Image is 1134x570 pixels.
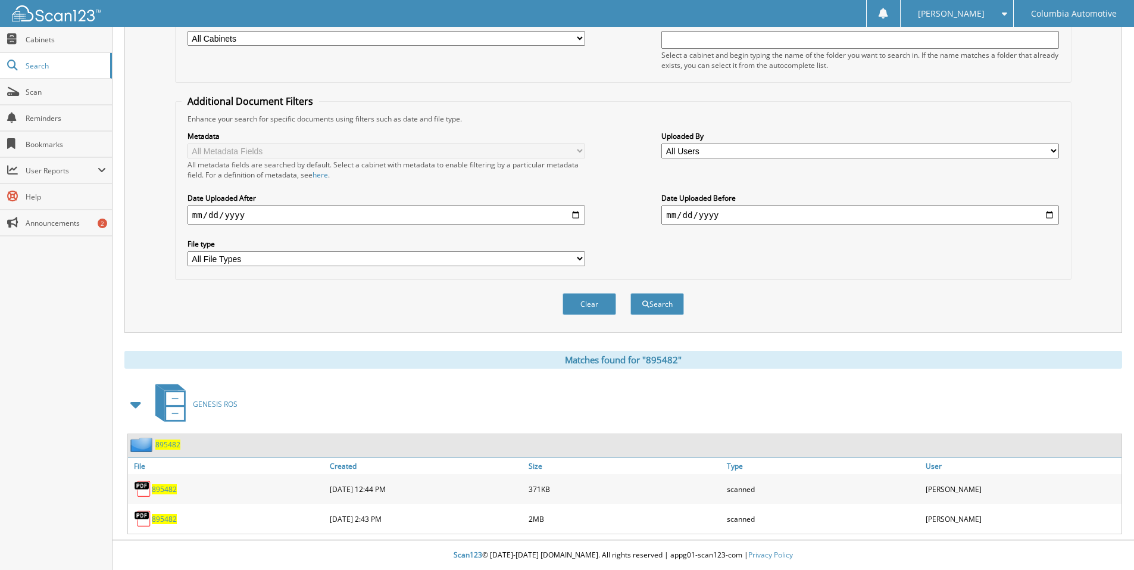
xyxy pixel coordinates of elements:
[26,35,106,45] span: Cabinets
[724,477,923,501] div: scanned
[327,477,526,501] div: [DATE] 12:44 PM
[724,507,923,531] div: scanned
[526,458,724,474] a: Size
[661,193,1059,203] label: Date Uploaded Before
[152,484,177,494] a: 895482
[182,95,319,108] legend: Additional Document Filters
[1074,513,1134,570] iframe: Chat Widget
[454,550,482,560] span: Scan123
[327,458,526,474] a: Created
[188,131,585,141] label: Metadata
[188,239,585,249] label: File type
[26,192,106,202] span: Help
[661,131,1059,141] label: Uploaded By
[134,510,152,528] img: PDF.png
[661,50,1059,70] div: Select a cabinet and begin typing the name of the folder you want to search in. If the name match...
[26,61,104,71] span: Search
[113,541,1134,570] div: © [DATE]-[DATE] [DOMAIN_NAME]. All rights reserved | appg01-scan123-com |
[128,458,327,474] a: File
[26,139,106,149] span: Bookmarks
[563,293,616,315] button: Clear
[26,166,98,176] span: User Reports
[152,514,177,524] a: 895482
[188,160,585,180] div: All metadata fields are searched by default. Select a cabinet with metadata to enable filtering b...
[327,507,526,531] div: [DATE] 2:43 PM
[182,114,1065,124] div: Enhance your search for specific documents using filters such as date and file type.
[923,477,1121,501] div: [PERSON_NAME]
[748,550,793,560] a: Privacy Policy
[12,5,101,21] img: scan123-logo-white.svg
[26,87,106,97] span: Scan
[526,477,724,501] div: 371KB
[1031,10,1117,17] span: Columbia Automotive
[26,218,106,228] span: Announcements
[193,399,238,409] span: GENESIS ROS
[188,205,585,225] input: start
[155,440,180,450] a: 895482
[661,205,1059,225] input: end
[98,219,107,228] div: 2
[124,351,1122,369] div: Matches found for "895482"
[26,113,106,123] span: Reminders
[188,193,585,203] label: Date Uploaded After
[313,170,328,180] a: here
[918,10,985,17] span: [PERSON_NAME]
[134,480,152,498] img: PDF.png
[923,458,1121,474] a: User
[148,381,238,428] a: GENESIS ROS
[724,458,923,474] a: Type
[923,507,1121,531] div: [PERSON_NAME]
[630,293,684,315] button: Search
[130,437,155,452] img: folder2.png
[526,507,724,531] div: 2MB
